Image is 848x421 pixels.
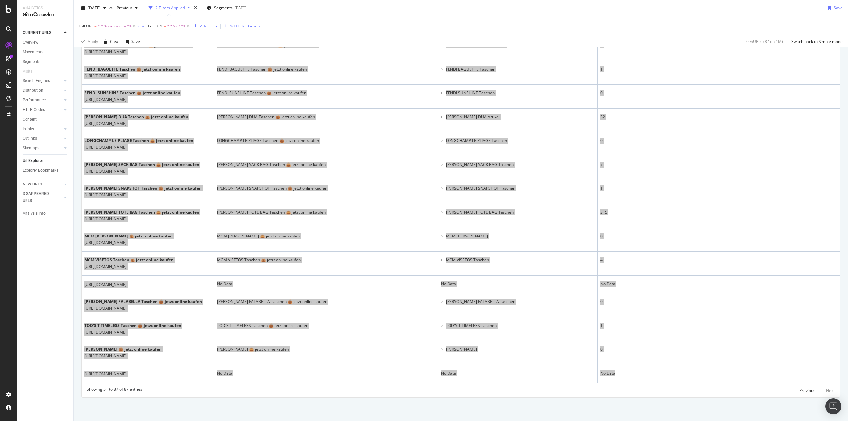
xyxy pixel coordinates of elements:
div: Sitemaps [23,145,39,152]
div: [PERSON_NAME] 👜 jetzt online kaufen [84,346,162,352]
div: Add Filter Group [230,23,260,29]
div: No Data [441,370,595,376]
div: Visits [23,68,32,75]
div: 315 [600,209,837,215]
div: Content [23,116,37,123]
a: Overview [23,39,69,46]
span: 2025 Aug. 18th [88,5,101,11]
li: [PERSON_NAME] SNAPSHOT Taschen [446,185,595,191]
span: Full URL [79,23,93,29]
a: [URL][DOMAIN_NAME] [84,371,127,377]
button: [DATE] [79,3,109,13]
div: Open Intercom Messenger [825,398,841,414]
div: Analysis Info [23,210,46,217]
div: Previous [799,388,815,393]
li: MCM VISETOS Taschen [446,257,595,263]
button: Next [826,386,835,394]
li: LONGCHAMP LE PLIAGE Taschen [446,138,595,144]
div: LONGCHAMP LE PLIAGE Taschen 👜 jetzt online kaufen [217,138,435,144]
div: and [138,23,145,29]
a: [URL][DOMAIN_NAME] [84,281,127,288]
div: HTTP Codes [23,106,45,113]
button: Clear [101,36,120,47]
a: [URL][DOMAIN_NAME] [84,192,127,198]
div: No Data [217,370,435,376]
button: Save [123,36,140,47]
div: Movements [23,49,43,56]
div: TOD'S T TIMELESS Taschen 👜 jetzt online kaufen [217,323,435,329]
div: No Data [217,281,435,287]
span: Previous [114,5,132,11]
button: Segments[DATE] [204,3,249,13]
a: Performance [23,97,62,104]
div: LONGCHAMP LE PLIAGE Taschen 👜 jetzt online kaufen [84,138,193,144]
div: Outlinks [23,135,37,142]
a: [URL][DOMAIN_NAME] [84,96,127,103]
a: [URL][DOMAIN_NAME] [84,73,127,79]
div: No Data [600,370,837,376]
div: [PERSON_NAME] TOTE BAG Taschen 👜 jetzt online kaufen [217,209,435,215]
div: [PERSON_NAME] FALABELLA Taschen 👜 jetzt online kaufen [217,299,435,305]
li: [PERSON_NAME] SACK BAG Taschen [446,162,595,168]
div: SiteCrawler [23,11,68,19]
a: Search Engines [23,78,62,84]
li: MCM [PERSON_NAME] [446,233,595,239]
div: Overview [23,39,38,46]
div: 32 [600,114,837,120]
div: Showing 51 to 87 of 87 entries [87,386,142,394]
div: [PERSON_NAME] TOTE BAG Taschen 👜 jetzt online kaufen [84,209,199,215]
div: FENDI SUNSHINE Taschen 👜 jetzt online kaufen [84,90,180,96]
a: Content [23,116,69,123]
div: FENDI SUNSHINE Taschen 👜 jetzt online kaufen [217,90,435,96]
a: [URL][DOMAIN_NAME] [84,168,127,175]
div: Clear [110,39,120,44]
a: Explorer Bookmarks [23,167,69,174]
span: vs [109,5,114,11]
a: Distribution [23,87,62,94]
a: HTTP Codes [23,106,62,113]
div: 1 [600,323,837,329]
div: 0 [600,233,837,239]
div: Segments [23,58,40,65]
div: Save [834,5,843,11]
a: Movements [23,49,69,56]
div: TOD'S T TIMELESS Taschen 👜 jetzt online kaufen [84,323,181,329]
div: Performance [23,97,46,104]
div: 7 [600,162,837,168]
a: [URL][DOMAIN_NAME] [84,239,127,246]
div: 0 [600,138,837,144]
a: DISAPPEARED URLS [23,190,62,204]
div: times [193,5,198,11]
div: MCM [PERSON_NAME] 👜 jetzt online kaufen [217,233,435,239]
button: Save [825,3,843,13]
a: [URL][DOMAIN_NAME] [84,49,127,55]
div: Inlinks [23,126,34,132]
div: [DATE] [235,5,246,11]
div: Next [826,388,835,393]
li: TOD'S T TIMELESS Taschen [446,323,595,329]
div: [PERSON_NAME] FALABELLA Taschen 👜 jetzt online kaufen [84,299,202,305]
div: 0 [600,90,837,96]
li: FENDI BAGUETTE Taschen [446,66,595,72]
div: [PERSON_NAME] SNAPSHOT Taschen 👜 jetzt online kaufen [84,185,202,191]
div: FENDI BAGUETTE Taschen 👜 jetzt online kaufen [217,66,435,72]
div: Add Filter [200,23,218,29]
a: [URL][DOMAIN_NAME] [84,329,127,336]
div: [PERSON_NAME] SACK BAG Taschen 👜 jetzt online kaufen [217,162,435,168]
div: MCM [PERSON_NAME] 👜 jetzt online kaufen [84,233,173,239]
div: FENDI BAGUETTE Taschen 👜 jetzt online kaufen [84,66,180,72]
button: Previous [114,3,140,13]
li: [PERSON_NAME] [446,346,595,352]
div: 1 [600,185,837,191]
a: [URL][DOMAIN_NAME] [84,144,127,151]
div: Explorer Bookmarks [23,167,58,174]
a: Analysis Info [23,210,69,217]
button: Switch back to Simple mode [789,36,843,47]
a: Visits [23,68,39,75]
li: [PERSON_NAME] DUA Artikel [446,114,595,120]
a: CURRENT URLS [23,29,62,36]
a: NEW URLS [23,181,62,188]
div: [PERSON_NAME] SACK BAG Taschen 👜 jetzt online kaufen [84,162,199,168]
div: 0 [600,346,837,352]
button: Add Filter Group [221,22,260,30]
